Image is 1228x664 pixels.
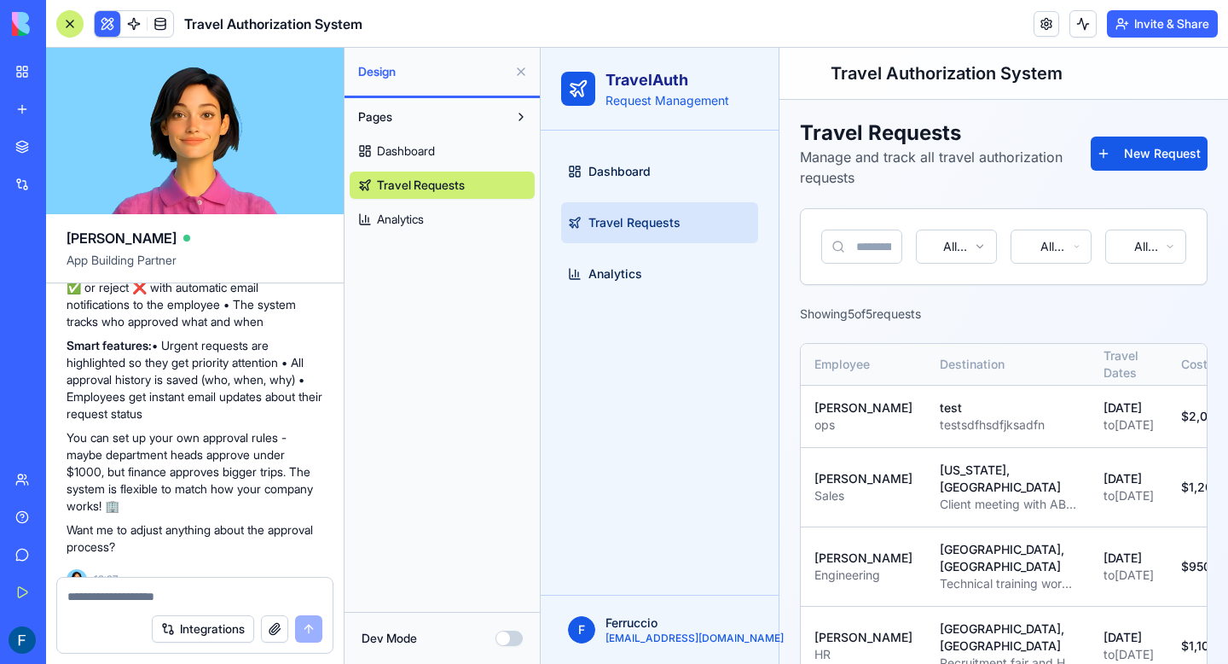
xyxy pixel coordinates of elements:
span: Dashboard [48,115,110,132]
button: Integrations [152,615,254,643]
a: Dashboard [350,137,535,165]
h1: Travel Requests [259,72,536,99]
th: Destination [385,296,549,337]
p: [DATE] [563,352,613,369]
span: Dashboard [377,143,435,160]
p: $950 [640,510,682,527]
p: Technical training workshop [399,527,536,545]
img: ACg8ocIIu612mcK_sUvnVkYkV0uDABHWA2hfyBY0Jmf36sAeA-QuC18=s96-c [9,626,36,654]
th: Cost [627,296,696,337]
p: $1,200 [640,431,682,448]
p: Ferruccio [65,567,211,584]
span: F [27,568,55,596]
h1: Travel Authorization System [290,14,674,38]
th: Employee [260,296,385,337]
span: Pages [358,108,392,125]
span: App Building Partner [67,252,323,282]
span: Travel Requests [48,166,140,183]
p: HR [274,598,372,615]
label: Dev Mode [362,630,417,647]
p: Recruitment fair and HR summit [399,607,536,624]
p: to [DATE] [563,369,613,386]
a: Analytics [20,206,217,247]
p: [PERSON_NAME] [274,581,372,598]
a: Dashboard [20,103,217,144]
span: Travel Requests [377,177,465,194]
p: Engineering [274,519,372,536]
p: [EMAIL_ADDRESS][DOMAIN_NAME] [65,584,211,597]
p: Want me to adjust anything about the approval process? [67,521,323,556]
p: Request Management [65,44,188,61]
p: [PERSON_NAME] [274,352,372,369]
p: test [399,352,536,369]
span: Design [358,63,507,80]
p: [PERSON_NAME] [274,422,372,440]
button: Invite & Share [1107,10,1218,38]
p: [US_STATE], [GEOGRAPHIC_DATA] [399,414,536,448]
span: Analytics [48,218,101,235]
p: [PERSON_NAME] [274,502,372,519]
p: testsdfhsdfjksadfn [399,369,536,386]
strong: Smart features: [67,338,152,352]
p: [DATE] [563,422,613,440]
span: 12:27 [94,573,118,586]
p: ops [274,369,372,386]
p: Sales [274,440,372,457]
p: You can set up your own approval rules - maybe department heads approve under $1000, but finance ... [67,429,323,515]
th: Travel Dates [549,296,627,337]
p: to [DATE] [563,598,613,615]
button: New Request [550,89,667,123]
a: Travel Requests [20,154,217,195]
span: [PERSON_NAME] [67,228,177,248]
img: logo [12,12,118,36]
p: [DATE] [563,502,613,519]
span: Analytics [377,211,424,228]
button: Pages [350,103,507,131]
p: Showing 5 of 5 requests [259,258,380,275]
p: • Urgent requests are highlighted so they get priority attention • All approval history is saved ... [67,337,323,422]
p: $2,000 [640,360,682,377]
p: to [DATE] [563,440,613,457]
p: [GEOGRAPHIC_DATA], [GEOGRAPHIC_DATA] [399,493,536,527]
h2: TravelAuth [65,20,188,44]
p: [DATE] [563,581,613,598]
button: FFerruccio[EMAIL_ADDRESS][DOMAIN_NAME] [14,562,224,603]
p: [GEOGRAPHIC_DATA], [GEOGRAPHIC_DATA] [399,573,536,607]
p: $1,100 [640,590,682,607]
span: Travel Authorization System [184,14,362,34]
p: Manage and track all travel authorization requests [259,99,536,140]
a: Travel Requests [350,172,535,199]
p: to [DATE] [563,519,613,536]
p: Client meeting with ABC Corp [399,448,536,465]
a: Analytics [350,206,535,233]
img: Ella_00000_wcx2te.png [67,569,87,590]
